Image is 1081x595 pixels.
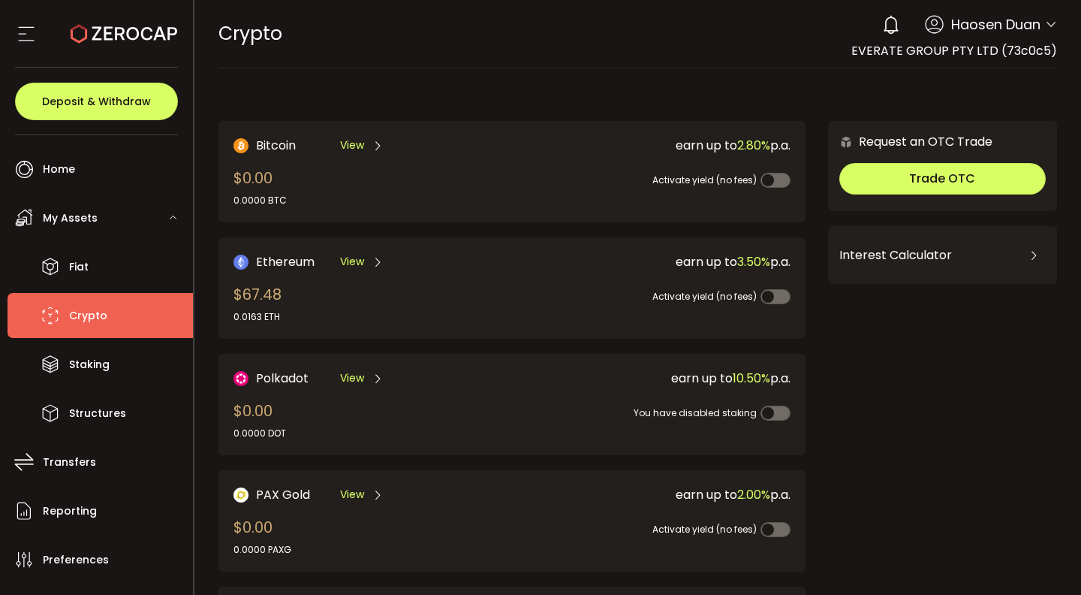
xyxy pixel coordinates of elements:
div: earn up to p.a. [514,369,790,388]
span: Structures [69,403,126,424]
span: PAX Gold [256,485,310,504]
img: Ethereum [233,255,248,270]
span: EVERATE GROUP PTY LTD (73c0c5) [851,42,1057,59]
span: Activate yield (no fees) [652,290,757,303]
div: earn up to p.a. [514,136,790,155]
span: Home [43,159,75,180]
div: Request an OTC Trade [828,132,992,151]
span: Haosen Duan [951,14,1040,35]
span: View [340,137,364,153]
span: Bitcoin [256,136,296,155]
span: 10.50% [733,370,770,387]
button: Deposit & Withdraw [15,83,178,120]
span: Deposit & Withdraw [42,96,151,107]
span: Reporting [43,500,97,522]
span: View [340,254,364,270]
span: Preferences [43,549,109,571]
div: 0.0163 ETH [233,310,282,324]
span: Transfers [43,452,96,473]
span: Fiat [69,256,89,278]
span: Ethereum [256,252,315,271]
span: 3.50% [737,253,770,270]
img: 6nGpN7MZ9FLuBP83NiajKbTRY4UzlzQtBKtCrLLspmCkSvCZHBKvY3NxgQaT5JnOQREvtQ257bXeeSTueZfAPizblJ+Fe8JwA... [839,135,853,149]
div: Interest Calculator [839,237,1046,273]
div: $67.48 [233,283,282,324]
div: 0.0000 DOT [233,427,286,440]
span: View [340,370,364,386]
span: View [340,487,364,503]
span: Staking [69,354,110,376]
div: $0.00 [233,167,287,207]
span: Activate yield (no fees) [652,174,757,186]
span: You have disabled staking [634,406,757,419]
div: $0.00 [233,516,291,557]
div: earn up to p.a. [514,485,790,504]
span: Crypto [69,305,107,327]
span: Crypto [218,20,282,47]
span: 2.00% [737,486,770,503]
span: 2.80% [737,137,770,154]
div: $0.00 [233,400,286,440]
div: earn up to p.a. [514,252,790,271]
span: Activate yield (no fees) [652,523,757,536]
img: PAX Gold [233,488,248,503]
img: DOT [233,371,248,386]
iframe: Chat Widget [902,433,1081,595]
div: 0.0000 BTC [233,194,287,207]
span: Polkadot [256,369,309,388]
span: Trade OTC [909,170,975,187]
span: My Assets [43,207,98,229]
div: 0.0000 PAXG [233,543,291,557]
img: Bitcoin [233,138,248,153]
button: Trade OTC [839,163,1046,195]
